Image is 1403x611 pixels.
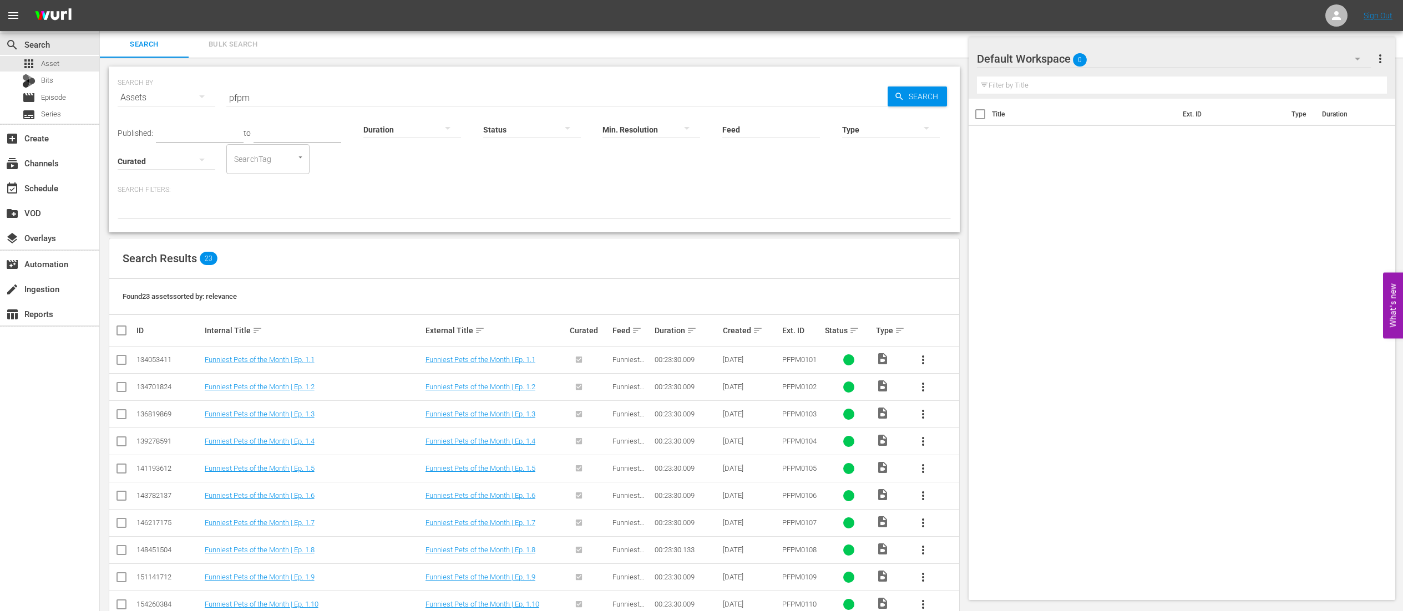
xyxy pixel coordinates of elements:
[904,86,947,106] span: Search
[782,326,822,335] div: Ext. ID
[782,437,817,445] span: PFPM0104
[205,437,315,445] a: Funniest Pets of the Month | Ep. 1.4
[426,573,535,581] a: Funniest Pets of the Month | Ep. 1.9
[723,355,779,364] div: [DATE]
[136,600,201,608] div: 154260384
[295,152,306,162] button: Open
[916,353,930,366] span: more_vert
[723,600,779,608] div: [DATE]
[782,355,817,364] span: PFPM0101
[570,326,609,335] div: Curated
[655,573,720,581] div: 00:23:30.009
[910,401,936,427] button: more_vert
[655,383,720,391] div: 00:23:30.009
[118,129,153,138] span: Published:
[6,38,19,52] span: Search
[876,434,889,447] span: Video
[426,410,535,418] a: Funniest Pets of the Month | Ep. 1.3
[876,569,889,583] span: Video
[655,546,720,554] div: 00:23:30.133
[655,491,720,500] div: 00:23:30.009
[426,518,535,527] a: Funniest Pets of the Month | Ep. 1.7
[7,9,20,22] span: menu
[782,383,817,391] span: PFPM0102
[136,573,201,581] div: 151141712
[6,283,19,296] span: Ingestion
[136,410,201,418] div: 136819869
[244,129,251,138] span: to
[916,380,930,394] span: more_vert
[655,324,720,337] div: Duration
[888,86,947,106] button: Search
[612,410,646,435] span: Funniest Pets of the Month
[876,352,889,365] span: Video
[632,325,642,335] span: sort
[205,324,422,337] div: Internal Title
[426,491,535,500] a: Funniest Pets of the Month | Ep. 1.6
[876,406,889,420] span: Video
[205,491,315,500] a: Funniest Pets of the Month | Ep. 1.6
[916,462,930,475] span: more_vert
[825,324,873,337] div: Status
[723,437,779,445] div: [DATE]
[136,383,201,391] div: 134701824
[612,518,646,543] span: Funniest Pets of the Month
[136,491,201,500] div: 143782137
[782,518,817,527] span: PFPM0107
[655,355,720,364] div: 00:23:30.009
[876,515,889,528] span: Video
[612,383,646,408] span: Funniest Pets of the Month
[655,437,720,445] div: 00:23:30.009
[895,325,905,335] span: sort
[723,491,779,500] div: [DATE]
[910,455,936,482] button: more_vert
[41,75,53,86] span: Bits
[876,597,889,610] span: Video
[107,38,182,51] span: Search
[136,437,201,445] div: 139278591
[876,461,889,474] span: Video
[426,464,535,472] a: Funniest Pets of the Month | Ep. 1.5
[205,383,315,391] a: Funniest Pets of the Month | Ep. 1.2
[612,464,646,489] span: Funniest Pets of the Month
[6,308,19,321] span: Reports
[22,74,36,88] div: Bits
[205,518,315,527] a: Funniest Pets of the Month | Ep. 1.7
[1285,99,1315,130] th: Type
[753,325,763,335] span: sort
[916,435,930,448] span: more_vert
[136,546,201,554] div: 148451504
[612,573,646,598] span: Funniest Pets of the Month
[6,232,19,245] span: Overlays
[6,207,19,220] span: VOD
[123,292,237,301] span: Found 23 assets sorted by: relevance
[27,3,80,29] img: ans4CAIJ8jUAAAAAAAAAAAAAAAAAAAAAAAAgQb4GAAAAAAAAAAAAAAAAAAAAAAAAJMjXAAAAAAAAAAAAAAAAAAAAAAAAgAT5G...
[195,38,271,51] span: Bulk Search
[910,482,936,509] button: more_vert
[136,518,201,527] div: 146217175
[782,546,817,554] span: PFPM0108
[723,573,779,581] div: [DATE]
[6,182,19,195] span: Schedule
[910,564,936,590] button: more_vert
[612,546,646,571] span: Funniest Pets of the Month
[916,598,930,611] span: more_vert
[6,258,19,271] span: Automation
[876,324,906,337] div: Type
[782,464,817,472] span: PFPM0105
[205,410,315,418] a: Funniest Pets of the Month | Ep. 1.3
[876,542,889,556] span: Video
[426,324,566,337] div: External Title
[1176,99,1285,130] th: Ext. ID
[782,410,817,418] span: PFPM0103
[475,325,485,335] span: sort
[977,43,1371,74] div: Default Workspace
[849,325,859,335] span: sort
[916,408,930,421] span: more_vert
[723,410,779,418] div: [DATE]
[782,600,817,608] span: PFPM0110
[6,132,19,145] span: Create
[205,600,318,608] a: Funniest Pets of the Month | Ep. 1.10
[205,355,315,364] a: Funniest Pets of the Month | Ep. 1.1
[426,383,535,391] a: Funniest Pets of the Month | Ep. 1.2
